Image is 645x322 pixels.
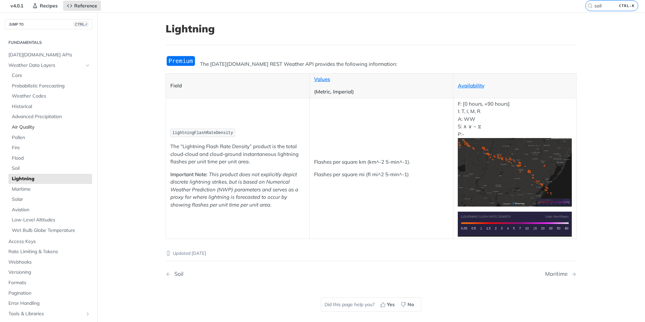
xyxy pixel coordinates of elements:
[545,271,571,277] div: Maritime
[12,196,90,203] span: Solar
[8,269,90,276] span: Versioning
[8,290,90,297] span: Pagination
[166,250,577,257] p: Updated [DATE]
[85,63,90,68] button: Hide subpages for Weather Data Layers
[458,212,572,236] img: Lightning Flash Rate Density Legend
[8,62,83,69] span: Weather Data Layers
[12,124,90,131] span: Air Quality
[8,215,92,225] a: Low-Level Altitudes
[378,299,398,310] button: Yes
[617,2,636,9] kbd: CTRL-K
[166,264,577,284] nav: Pagination Controls
[8,133,92,143] a: Pollen
[408,301,414,308] span: No
[398,299,418,310] button: No
[12,155,90,162] span: Flood
[12,176,90,182] span: Lightning
[12,207,90,213] span: Aviation
[12,165,90,172] span: Soil
[8,300,90,307] span: Error Handling
[85,311,90,317] button: Show subpages for Tools & Libraries
[5,19,92,29] button: JUMP TOCTRL-/
[12,113,90,120] span: Advanced Precipitation
[12,227,90,234] span: Wet Bulb Globe Temperature
[458,100,572,207] p: F: [0 hours, +90 hours] I: T, I, M, R A: WW S: ∧ ∨ ~ ⧖ P:-
[8,184,92,194] a: Maritime
[40,3,58,9] span: Recipes
[8,259,90,266] span: Webhooks
[8,52,90,58] span: [DATE][DOMAIN_NAME] APIs
[171,271,184,277] div: Soil
[314,76,330,82] a: Values
[8,205,92,215] a: Aviation
[5,309,92,319] a: Tools & LibrariesShow subpages for Tools & Libraries
[5,267,92,277] a: Versioning
[166,60,577,68] p: The [DATE][DOMAIN_NAME] REST Weather API provides the following information:
[8,225,92,236] a: Wet Bulb Globe Temperature
[172,131,233,135] span: lightningFlashRateDensity
[458,220,572,227] span: Expand image
[74,3,97,9] span: Reference
[458,138,572,207] img: Lightning Flash Rate Density Heatmap
[170,171,207,178] strong: Important Note:
[12,217,90,223] span: Low-Level Altitudes
[8,311,83,317] span: Tools & Libraries
[8,112,92,122] a: Advanced Precipitation
[8,238,90,245] span: Access Keys
[8,163,92,173] a: Soil
[5,237,92,247] a: Access Keys
[314,88,449,96] p: (Metric, Imperial)
[458,82,484,89] a: Availability
[8,194,92,205] a: Solar
[12,144,90,151] span: Fire
[12,186,90,193] span: Maritime
[387,301,395,308] span: Yes
[5,60,92,71] a: Weather Data LayersHide subpages for Weather Data Layers
[8,279,90,286] span: Formats
[5,257,92,267] a: Webhooks
[166,271,342,277] a: Previous Page: Soil
[8,143,92,153] a: Fire
[170,143,305,166] p: The “Lightning Flash Rate Density” product is the total cloud-cloud and cloud-ground instantaneou...
[8,174,92,184] a: Lightning
[545,271,577,277] a: Next Page: Maritime
[458,169,572,175] span: Expand image
[5,50,92,60] a: [DATE][DOMAIN_NAME] APIs
[7,1,27,11] span: v4.0.1
[5,278,92,288] a: Formats
[8,71,92,81] a: Core
[12,93,90,100] span: Weather Codes
[12,103,90,110] span: Historical
[314,158,449,166] p: Flashes per square km (km^-2 5-min^-1).
[587,3,593,8] svg: Search
[5,39,92,46] h2: Fundamentals
[8,122,92,132] a: Air Quality
[321,297,421,312] div: Did this page help you?
[8,91,92,101] a: Weather Codes
[12,72,90,79] span: Core
[12,134,90,141] span: Pollen
[166,23,577,35] h1: Lightning
[8,81,92,91] a: Probabilistic Forecasting
[5,288,92,298] a: Pagination
[5,247,92,257] a: Rate Limiting & Tokens
[63,1,101,11] a: Reference
[8,102,92,112] a: Historical
[8,153,92,163] a: Flood
[8,248,90,255] span: Rate Limiting & Tokens
[12,83,90,89] span: Probabilistic Forecasting
[170,82,305,90] p: Field
[314,171,449,179] p: Flashes per square mi (fl mi^2 5-min^-1)
[74,22,88,27] span: CTRL-/
[5,298,92,308] a: Error Handling
[170,171,298,208] em: This product does not explicitly depict discrete lightning strikes, but is based on Numerical Wea...
[29,1,61,11] a: Recipes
